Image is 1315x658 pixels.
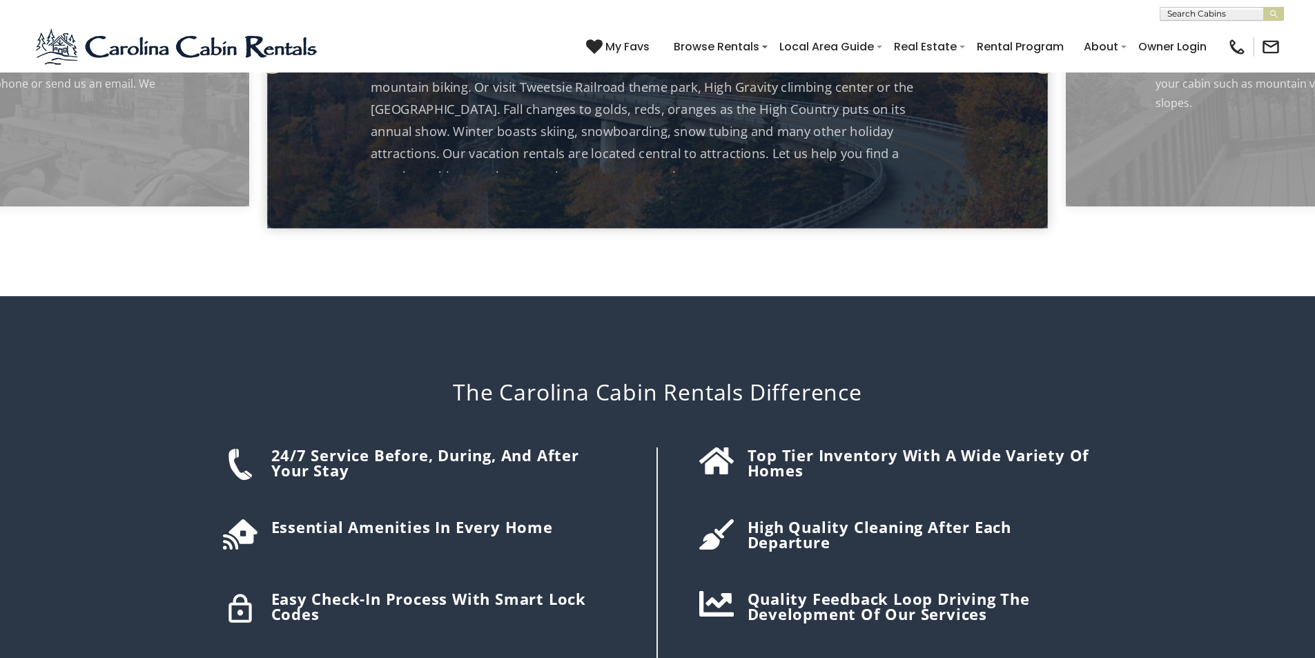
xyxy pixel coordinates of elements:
[1131,35,1214,59] a: Owner Login
[35,26,321,68] img: Blue-2.png
[271,447,622,478] h5: 24/7 Service before, during, and after your stay
[216,379,1100,405] h2: The Carolina Cabin Rentals Difference
[1227,37,1247,57] img: phone-regular-black.png
[748,447,1093,478] h5: Top tier inventory with a wide variety of homes
[1261,37,1280,57] img: mail-regular-black.png
[667,35,766,59] a: Browse Rentals
[271,591,622,621] h5: Easy check-in process with Smart Lock codes
[970,35,1071,59] a: Rental Program
[748,519,1093,550] h5: High quality cleaning after each departure
[271,519,622,534] h5: Essential amenities in every home
[1077,35,1125,59] a: About
[887,35,964,59] a: Real Estate
[605,38,650,55] span: My Favs
[772,35,881,59] a: Local Area Guide
[586,38,653,56] a: My Favs
[748,591,1093,621] h5: Quality feedback loop driving the development of our services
